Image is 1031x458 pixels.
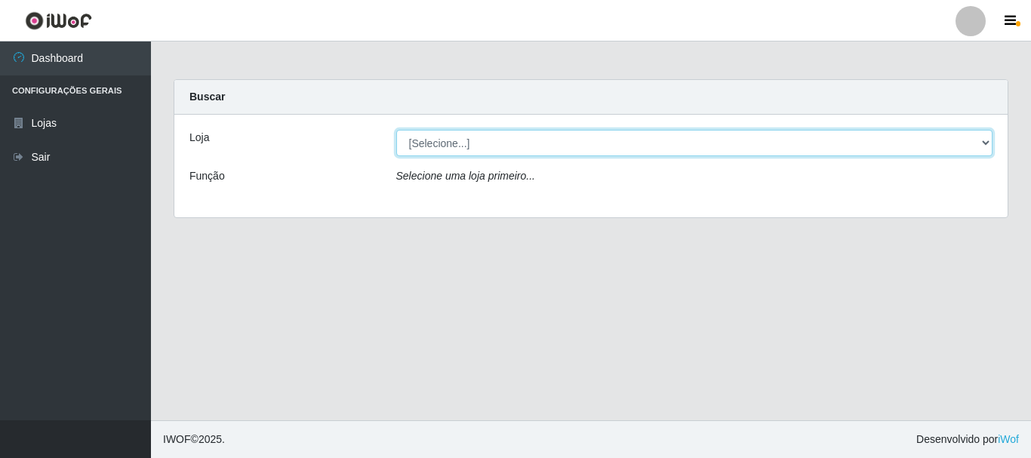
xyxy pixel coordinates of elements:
[916,432,1019,447] span: Desenvolvido por
[189,130,209,146] label: Loja
[163,433,191,445] span: IWOF
[25,11,92,30] img: CoreUI Logo
[998,433,1019,445] a: iWof
[189,168,225,184] label: Função
[396,170,535,182] i: Selecione uma loja primeiro...
[163,432,225,447] span: © 2025 .
[189,91,225,103] strong: Buscar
